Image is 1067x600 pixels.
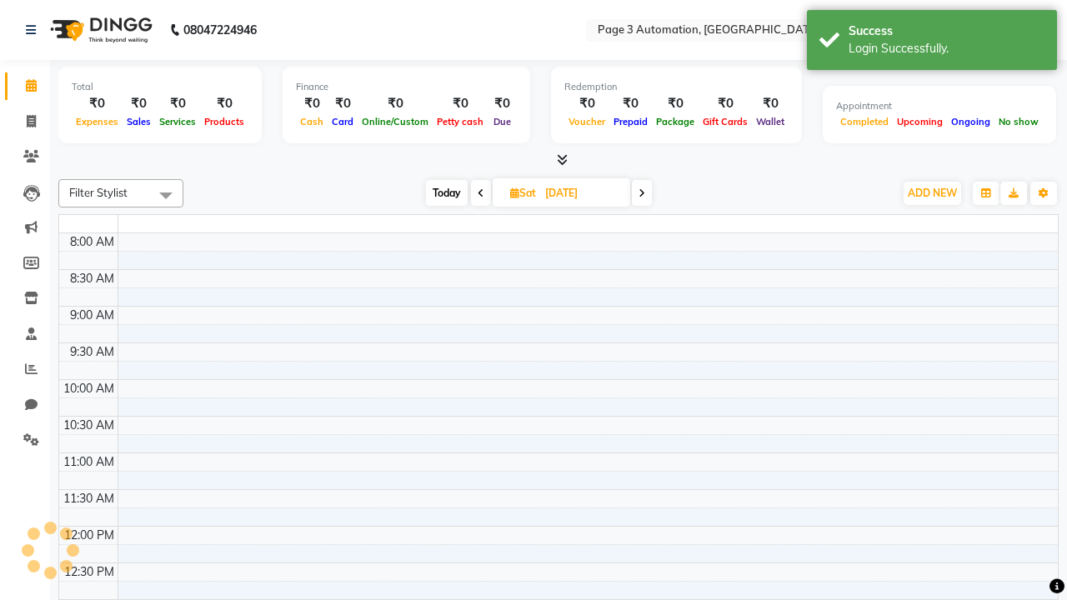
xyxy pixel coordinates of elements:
span: Ongoing [947,116,994,127]
div: Appointment [836,99,1043,113]
span: Services [155,116,200,127]
span: Card [328,116,358,127]
span: Gift Cards [699,116,752,127]
button: ADD NEW [904,182,961,205]
div: ₹0 [699,94,752,113]
span: Package [652,116,699,127]
div: ₹0 [296,94,328,113]
div: Total [72,80,248,94]
div: 11:00 AM [60,453,118,471]
div: 8:00 AM [67,233,118,251]
div: Success [849,22,1044,40]
b: 08047224946 [183,7,257,53]
div: 10:00 AM [60,380,118,397]
div: ₹0 [328,94,358,113]
div: 9:30 AM [67,343,118,361]
span: Prepaid [609,116,652,127]
span: No show [994,116,1043,127]
span: Products [200,116,248,127]
div: ₹0 [155,94,200,113]
div: ₹0 [488,94,517,113]
span: Wallet [752,116,789,127]
div: ₹0 [609,94,652,113]
div: ₹0 [123,94,155,113]
span: ADD NEW [908,187,957,199]
span: Expenses [72,116,123,127]
div: 8:30 AM [67,270,118,287]
div: ₹0 [652,94,699,113]
span: Cash [296,116,328,127]
div: 9:00 AM [67,307,118,324]
div: 12:00 PM [61,527,118,544]
input: 2025-10-04 [540,181,624,206]
div: 10:30 AM [60,417,118,434]
div: ₹0 [72,94,123,113]
div: ₹0 [752,94,789,113]
span: Sat [506,187,540,199]
div: Redemption [564,80,789,94]
div: ₹0 [200,94,248,113]
span: Completed [836,116,893,127]
div: 12:30 PM [61,563,118,581]
span: Sales [123,116,155,127]
span: Petty cash [433,116,488,127]
span: Online/Custom [358,116,433,127]
div: ₹0 [433,94,488,113]
div: 11:30 AM [60,490,118,507]
span: Today [426,180,468,206]
div: Finance [296,80,517,94]
span: Filter Stylist [69,186,128,199]
span: Voucher [564,116,609,127]
span: Upcoming [893,116,947,127]
div: Login Successfully. [849,40,1044,57]
img: logo [43,7,157,53]
div: ₹0 [358,94,433,113]
span: Due [489,116,515,127]
div: ₹0 [564,94,609,113]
